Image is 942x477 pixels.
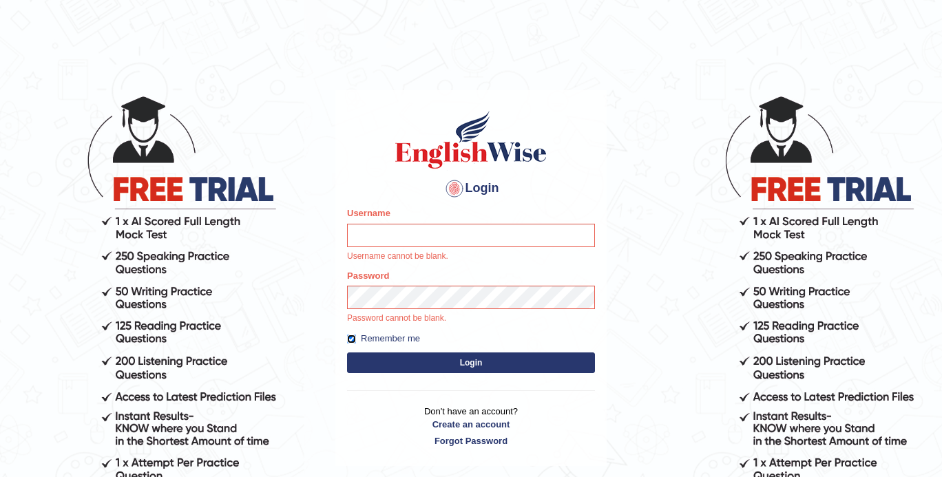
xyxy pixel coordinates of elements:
[347,269,389,282] label: Password
[347,251,595,263] p: Username cannot be blank.
[347,434,595,447] a: Forgot Password
[347,352,595,373] button: Login
[347,405,595,447] p: Don't have an account?
[347,332,420,346] label: Remember me
[392,109,549,171] img: Logo of English Wise sign in for intelligent practice with AI
[347,335,356,343] input: Remember me
[347,178,595,200] h4: Login
[347,312,595,325] p: Password cannot be blank.
[347,418,595,431] a: Create an account
[347,206,390,220] label: Username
